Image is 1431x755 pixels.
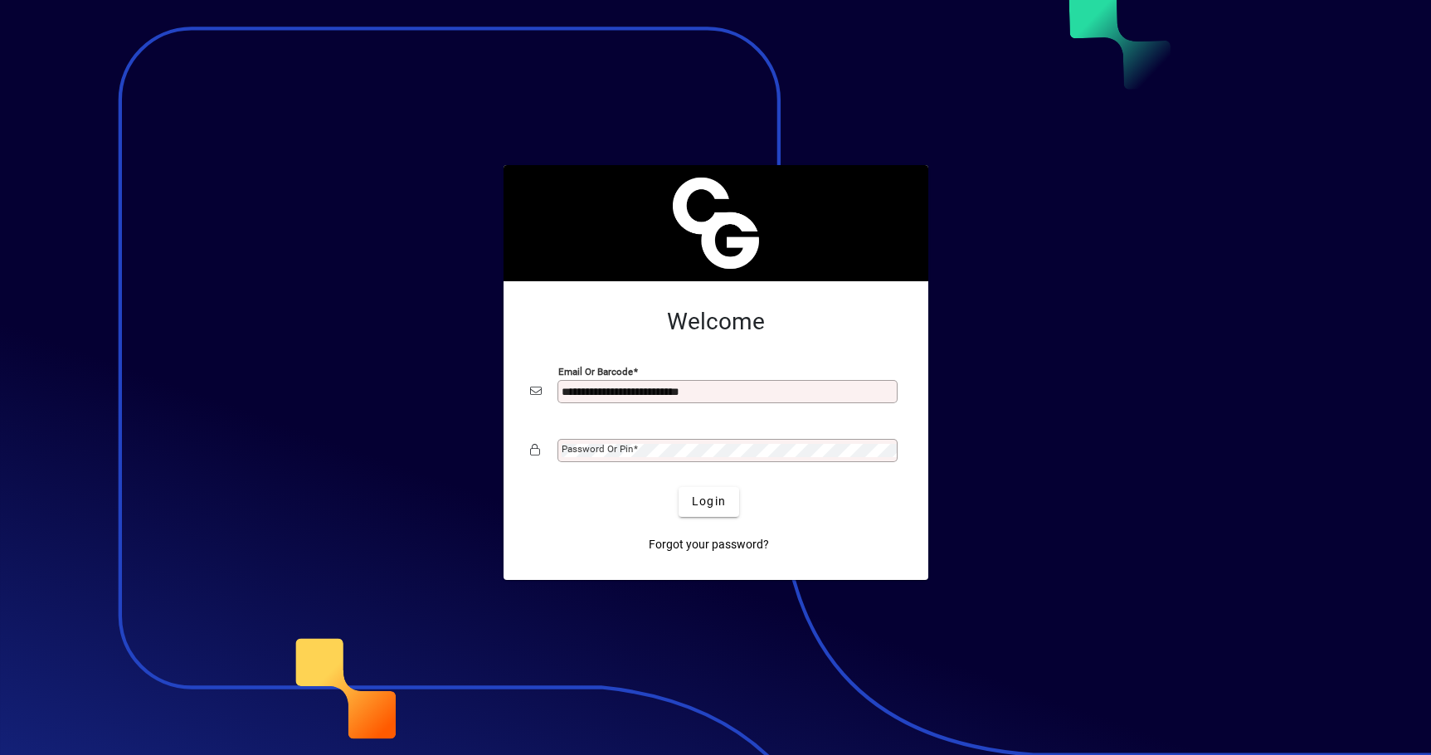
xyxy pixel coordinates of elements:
[530,308,902,336] h2: Welcome
[558,365,633,377] mat-label: Email or Barcode
[562,443,633,455] mat-label: Password or Pin
[679,487,739,517] button: Login
[642,530,776,560] a: Forgot your password?
[692,493,726,510] span: Login
[649,536,769,553] span: Forgot your password?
